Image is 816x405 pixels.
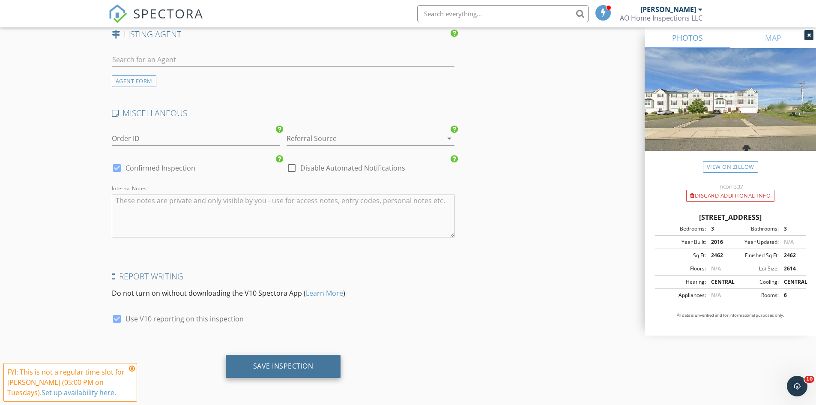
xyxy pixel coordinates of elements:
h4: Report Writing [112,271,455,282]
i: arrow_drop_down [444,133,454,144]
div: 2614 [779,265,803,273]
a: View on Zillow [703,161,758,173]
div: Heating: [658,278,706,286]
textarea: Internal Notes [112,195,455,237]
div: 6 [779,291,803,299]
p: Do not turn on without downloading the V10 Spectora App ( ) [112,288,455,298]
div: FYI: This is not a regular time slot for [PERSON_NAME] (05:00 PM on Tuesdays). [7,367,126,398]
iframe: Intercom live chat [787,376,807,396]
label: Confirmed Inspection [126,164,195,172]
div: Sq Ft: [658,252,706,259]
div: Year Built: [658,238,706,246]
div: 3 [779,225,803,233]
h4: LISTING AGENT [112,29,455,40]
span: N/A [711,265,721,272]
label: Use V10 reporting on this inspection [126,315,244,323]
span: N/A [711,291,721,299]
div: Save Inspection [253,362,314,370]
div: Lot Size: [730,265,779,273]
a: Learn More [306,288,343,298]
div: Floors: [658,265,706,273]
div: Discard Additional info [686,190,774,202]
h4: MISCELLANEOUS [112,108,455,119]
span: SPECTORA [133,4,203,22]
div: Appliances: [658,291,706,299]
div: Bedrooms: [658,225,706,233]
span: N/A [784,238,794,246]
img: streetview [645,48,816,171]
div: 3 [706,225,730,233]
span: 10 [804,376,814,383]
div: AGENT FORM [112,75,156,87]
a: Set up availability here. [42,388,116,397]
a: SPECTORA [108,12,203,30]
div: CENTRAL [779,278,803,286]
div: Finished Sq Ft: [730,252,779,259]
div: [PERSON_NAME] [640,5,696,14]
div: 2016 [706,238,730,246]
div: Cooling: [730,278,779,286]
a: PHOTOS [645,27,730,48]
div: CENTRAL [706,278,730,286]
input: Search everything... [417,5,589,22]
div: Bathrooms: [730,225,779,233]
a: MAP [730,27,816,48]
p: All data is unverified and for informational purposes only. [655,312,806,318]
div: 2462 [706,252,730,259]
div: [STREET_ADDRESS] [655,212,806,222]
div: AO Home Inspections LLC [620,14,702,22]
div: 2462 [779,252,803,259]
input: Search for an Agent [112,53,455,67]
img: The Best Home Inspection Software - Spectora [108,4,127,23]
div: Incorrect? [645,183,816,190]
div: Rooms: [730,291,779,299]
label: Disable Automated Notifications [300,164,405,172]
div: Year Updated: [730,238,779,246]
